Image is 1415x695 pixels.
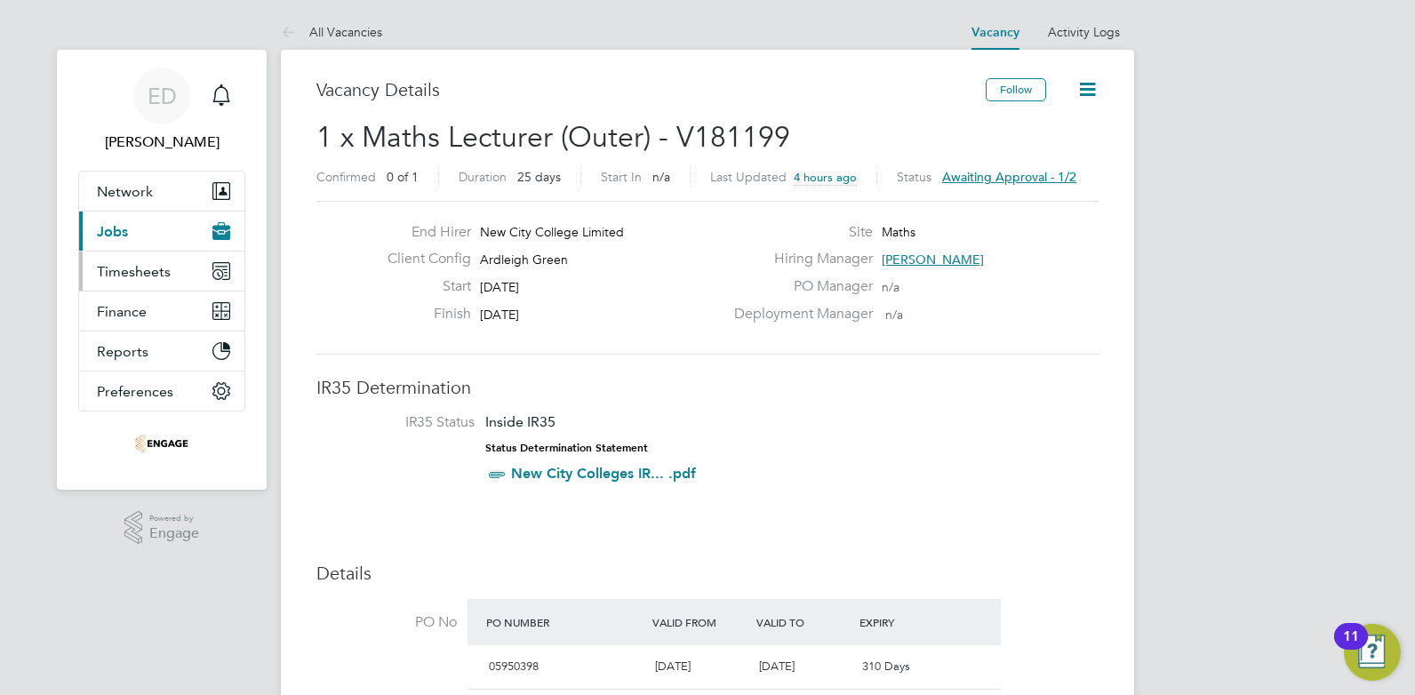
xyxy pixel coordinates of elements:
strong: Status Determination Statement [485,442,648,454]
label: Status [897,169,931,185]
a: Vacancy [971,25,1019,40]
span: [PERSON_NAME] [882,252,984,268]
span: [DATE] [480,307,519,323]
label: Start [373,277,471,296]
span: Preferences [97,383,173,400]
h3: Vacancy Details [316,78,986,101]
label: Start In [601,169,642,185]
span: ED [148,84,177,108]
span: n/a [882,279,899,295]
span: New City College Limited [480,224,624,240]
span: 25 days [517,169,561,185]
span: Engage [149,526,199,541]
span: Inside IR35 [485,413,556,430]
a: Go to home page [78,429,245,458]
span: 0 of 1 [387,169,419,185]
span: [DATE] [480,279,519,295]
button: Follow [986,78,1046,101]
button: Timesheets [79,252,244,291]
span: 05950398 [489,659,539,674]
span: Ellie Dean [78,132,245,153]
label: IR35 Status [334,413,475,432]
span: Timesheets [97,263,171,280]
span: 1 x Maths Lecturer (Outer) - V181199 [316,120,790,155]
a: Activity Logs [1048,24,1120,40]
span: Jobs [97,223,128,240]
span: [DATE] [759,659,795,674]
a: ED[PERSON_NAME] [78,68,245,153]
span: Network [97,183,153,200]
span: [DATE] [655,659,691,674]
button: Network [79,172,244,211]
label: Finish [373,305,471,324]
div: PO Number [482,606,648,638]
div: Valid To [752,606,856,638]
span: n/a [885,307,903,323]
label: PO Manager [723,277,873,296]
button: Open Resource Center, 11 new notifications [1344,624,1401,681]
label: Duration [459,169,507,185]
label: Deployment Manager [723,305,873,324]
a: Powered byEngage [124,511,200,545]
nav: Main navigation [57,50,267,490]
label: PO No [316,613,457,632]
span: Reports [97,343,148,360]
img: omniapeople-logo-retina.png [135,429,188,458]
span: Maths [882,224,915,240]
button: Reports [79,332,244,371]
label: End Hirer [373,223,471,242]
span: Powered by [149,511,199,526]
a: New City Colleges IR... .pdf [511,465,696,482]
button: Preferences [79,371,244,411]
button: Finance [79,292,244,331]
span: Ardleigh Green [480,252,568,268]
div: 11 [1343,636,1359,659]
button: Jobs [79,212,244,251]
span: 4 hours ago [794,170,857,185]
label: Confirmed [316,169,376,185]
label: Client Config [373,250,471,268]
a: All Vacancies [281,24,382,40]
span: Finance [97,303,147,320]
div: Expiry [855,606,959,638]
span: Awaiting approval - 1/2 [942,169,1076,185]
span: n/a [652,169,670,185]
span: 310 Days [862,659,910,674]
div: Valid From [648,606,752,638]
label: Site [723,223,873,242]
h3: IR35 Determination [316,376,1099,399]
h3: Details [316,562,1099,585]
label: Hiring Manager [723,250,873,268]
label: Last Updated [710,169,787,185]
